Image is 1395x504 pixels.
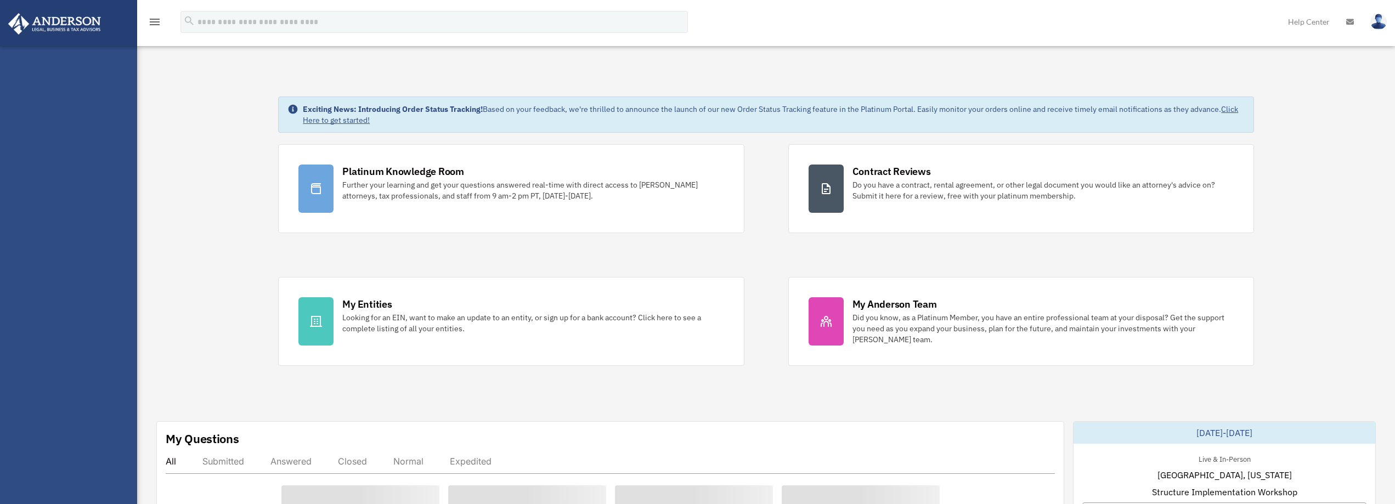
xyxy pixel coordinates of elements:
i: search [183,15,195,27]
div: Live & In-Person [1190,452,1260,464]
a: My Anderson Team Did you know, as a Platinum Member, you have an entire professional team at your... [788,277,1254,366]
div: Looking for an EIN, want to make an update to an entity, or sign up for a bank account? Click her... [342,312,724,334]
div: My Questions [166,431,239,447]
div: Contract Reviews [852,165,931,178]
a: My Entities Looking for an EIN, want to make an update to an entity, or sign up for a bank accoun... [278,277,744,366]
div: Based on your feedback, we're thrilled to announce the launch of our new Order Status Tracking fe... [303,104,1244,126]
span: [GEOGRAPHIC_DATA], [US_STATE] [1157,468,1292,482]
div: Expedited [450,456,492,467]
a: Click Here to get started! [303,104,1238,125]
a: Platinum Knowledge Room Further your learning and get your questions answered real-time with dire... [278,144,744,233]
div: Closed [338,456,367,467]
div: Normal [393,456,423,467]
div: Submitted [202,456,244,467]
strong: Exciting News: Introducing Order Status Tracking! [303,104,483,114]
div: Answered [270,456,312,467]
img: User Pic [1370,14,1387,30]
div: My Anderson Team [852,297,937,311]
div: Platinum Knowledge Room [342,165,464,178]
div: My Entities [342,297,392,311]
a: menu [148,19,161,29]
div: Did you know, as a Platinum Member, you have an entire professional team at your disposal? Get th... [852,312,1234,345]
span: Structure Implementation Workshop [1152,485,1297,499]
img: Anderson Advisors Platinum Portal [5,13,104,35]
div: All [166,456,176,467]
div: [DATE]-[DATE] [1074,422,1375,444]
div: Do you have a contract, rental agreement, or other legal document you would like an attorney's ad... [852,179,1234,201]
a: Contract Reviews Do you have a contract, rental agreement, or other legal document you would like... [788,144,1254,233]
i: menu [148,15,161,29]
div: Further your learning and get your questions answered real-time with direct access to [PERSON_NAM... [342,179,724,201]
